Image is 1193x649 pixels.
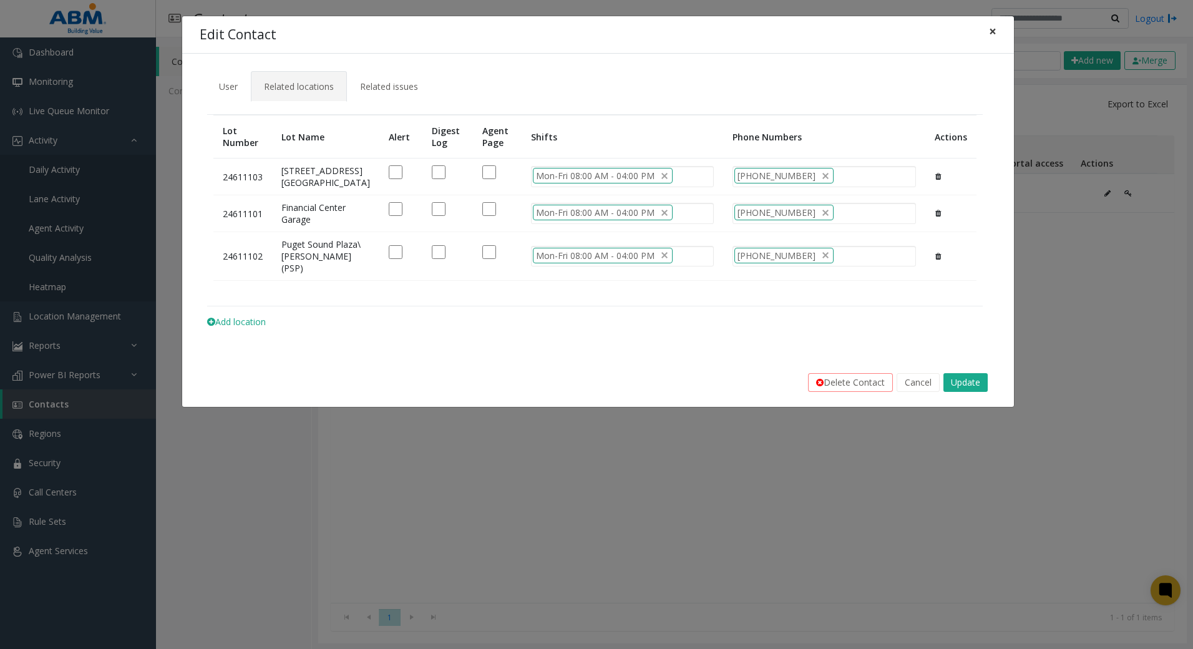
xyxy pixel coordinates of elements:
[272,115,379,159] th: Lot Name
[522,115,724,159] th: Shifts
[536,249,655,262] span: Mon-Fri 08:00 AM - 04:00 PM
[219,81,238,92] span: User
[360,81,418,92] span: Related issues
[943,373,988,392] button: Update
[738,169,816,182] span: [PHONE_NUMBER]
[536,169,655,182] span: Mon-Fri 08:00 AM - 04:00 PM
[738,249,816,262] span: [PHONE_NUMBER]
[473,115,522,159] th: Agent Page
[264,81,334,92] span: Related locations
[660,206,670,219] span: delete
[200,25,276,45] h4: Edit Contact
[989,22,996,40] span: ×
[213,159,272,195] td: 24611103
[207,316,266,328] span: Add location
[422,115,473,159] th: Digest Log
[820,249,830,262] span: delete
[213,115,272,159] th: Lot Number
[980,16,1005,47] button: Close
[206,71,990,92] ul: Tabs
[272,159,379,195] td: [STREET_ADDRESS][GEOGRAPHIC_DATA]
[925,115,976,159] th: Actions
[820,169,830,182] span: delete
[272,232,379,281] td: Puget Sound Plaza\[PERSON_NAME] (PSP)
[272,195,379,232] td: Financial Center Garage
[808,373,893,392] button: Delete Contact
[536,206,655,219] span: Mon-Fri 08:00 AM - 04:00 PM
[213,232,272,281] td: 24611102
[379,115,422,159] th: Alert
[213,195,272,232] td: 24611101
[660,249,670,262] span: delete
[723,115,925,159] th: Phone Numbers
[660,169,670,182] span: delete
[738,206,816,219] span: [PHONE_NUMBER]
[820,206,830,219] span: delete
[897,373,940,392] button: Cancel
